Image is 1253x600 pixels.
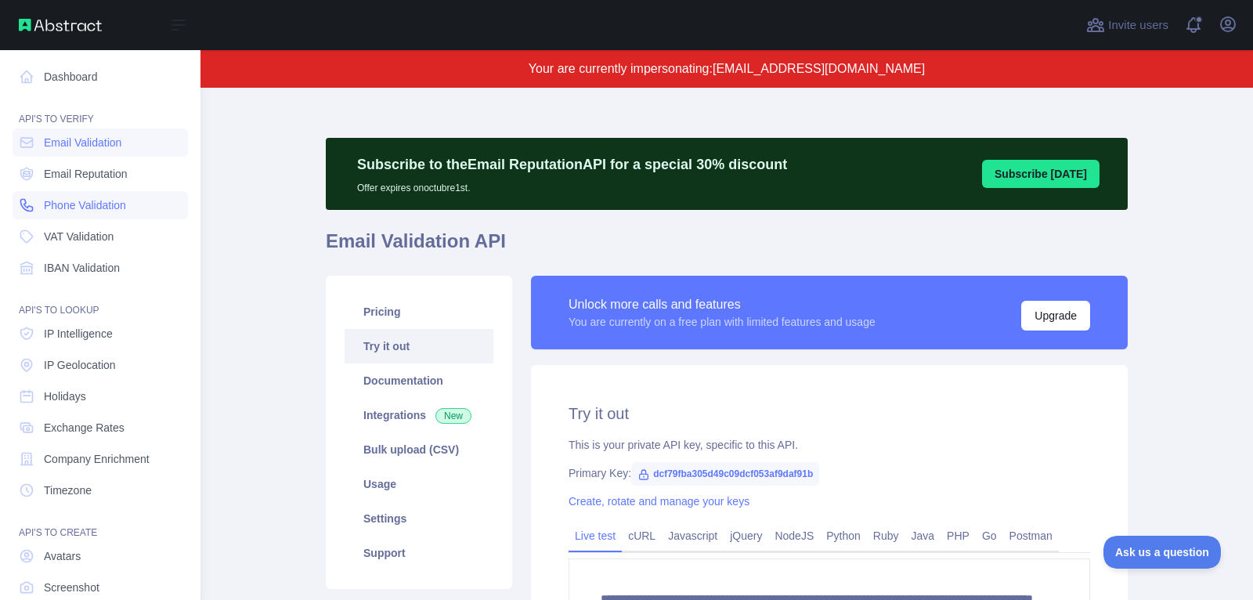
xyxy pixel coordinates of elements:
div: You are currently on a free plan with limited features and usage [569,314,876,330]
p: Subscribe to the Email Reputation API for a special 30 % discount [357,154,787,175]
a: IP Geolocation [13,351,188,379]
a: NodeJS [768,523,820,548]
a: Avatars [13,542,188,570]
div: Unlock more calls and features [569,295,876,314]
h2: Try it out [569,403,1090,425]
a: Integrations New [345,398,493,432]
a: Settings [345,501,493,536]
a: jQuery [724,523,768,548]
span: Exchange Rates [44,420,125,436]
span: Avatars [44,548,81,564]
span: Company Enrichment [44,451,150,467]
a: Holidays [13,382,188,410]
button: Upgrade [1021,301,1090,331]
a: Bulk upload (CSV) [345,432,493,467]
span: IP Intelligence [44,326,113,342]
span: Timezone [44,483,92,498]
a: IP Intelligence [13,320,188,348]
a: Live test [569,523,622,548]
div: Primary Key: [569,465,1090,481]
a: Javascript [662,523,724,548]
a: Dashboard [13,63,188,91]
button: Invite users [1083,13,1172,38]
div: This is your private API key, specific to this API. [569,437,1090,453]
a: Create, rotate and manage your keys [569,495,749,508]
a: Postman [1003,523,1059,548]
span: New [435,408,471,424]
a: Java [905,523,941,548]
div: API'S TO LOOKUP [13,285,188,316]
a: Company Enrichment [13,445,188,473]
span: [EMAIL_ADDRESS][DOMAIN_NAME] [713,62,925,75]
span: Screenshot [44,580,99,595]
a: PHP [941,523,976,548]
a: IBAN Validation [13,254,188,282]
a: Phone Validation [13,191,188,219]
a: cURL [622,523,662,548]
span: Invite users [1108,16,1168,34]
a: Try it out [345,329,493,363]
span: VAT Validation [44,229,114,244]
img: Abstract API [19,19,102,31]
h1: Email Validation API [326,229,1128,266]
a: Python [820,523,867,548]
button: Subscribe [DATE] [982,160,1100,188]
p: Offer expires on octubre 1st. [357,175,787,194]
span: Your are currently impersonating: [529,62,713,75]
span: IP Geolocation [44,357,116,373]
a: Ruby [867,523,905,548]
a: Email Validation [13,128,188,157]
span: dcf79fba305d49c09dcf053af9daf91b [631,462,819,486]
a: Email Reputation [13,160,188,188]
a: VAT Validation [13,222,188,251]
div: API'S TO CREATE [13,508,188,539]
a: Exchange Rates [13,414,188,442]
span: Email Validation [44,135,121,150]
span: IBAN Validation [44,260,120,276]
span: Phone Validation [44,197,126,213]
span: Email Reputation [44,166,128,182]
span: Holidays [44,389,86,404]
a: Timezone [13,476,188,504]
div: API'S TO VERIFY [13,94,188,125]
a: Usage [345,467,493,501]
a: Pricing [345,295,493,329]
a: Go [976,523,1003,548]
a: Documentation [345,363,493,398]
a: Support [345,536,493,570]
iframe: Toggle Customer Support [1103,536,1222,569]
